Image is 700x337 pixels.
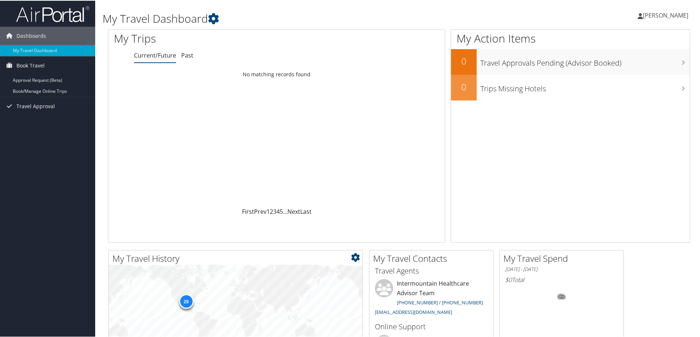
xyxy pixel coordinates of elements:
[638,4,696,26] a: [PERSON_NAME]
[283,207,287,215] span: …
[270,207,273,215] a: 2
[451,30,690,45] h1: My Action Items
[242,207,254,215] a: First
[505,275,512,283] span: $0
[280,207,283,215] a: 5
[375,321,488,331] h3: Online Support
[643,11,688,19] span: [PERSON_NAME]
[397,298,483,305] a: [PHONE_NUMBER] / [PHONE_NUMBER]
[371,278,491,318] li: Intermountain Healthcare Advisor Team
[179,293,193,308] div: 29
[16,26,46,44] span: Dashboards
[375,308,452,315] a: [EMAIL_ADDRESS][DOMAIN_NAME]
[134,51,176,59] a: Current/Future
[273,207,276,215] a: 3
[505,275,618,283] h6: Total
[16,5,89,22] img: airportal-logo.png
[254,207,267,215] a: Prev
[181,51,193,59] a: Past
[480,79,690,93] h3: Trips Missing Hotels
[375,265,488,275] h3: Travel Agents
[480,54,690,67] h3: Travel Approvals Pending (Advisor Booked)
[559,294,565,298] tspan: 0%
[103,10,498,26] h1: My Travel Dashboard
[112,252,362,264] h2: My Travel History
[505,265,618,272] h6: [DATE] - [DATE]
[114,30,299,45] h1: My Trips
[287,207,300,215] a: Next
[451,48,690,74] a: 0Travel Approvals Pending (Advisor Booked)
[108,67,445,80] td: No matching records found
[16,96,55,115] span: Travel Approval
[451,54,477,67] h2: 0
[503,252,623,264] h2: My Travel Spend
[373,252,493,264] h2: My Travel Contacts
[451,74,690,100] a: 0Trips Missing Hotels
[16,56,45,74] span: Book Travel
[267,207,270,215] a: 1
[451,80,477,92] h2: 0
[276,207,280,215] a: 4
[300,207,312,215] a: Last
